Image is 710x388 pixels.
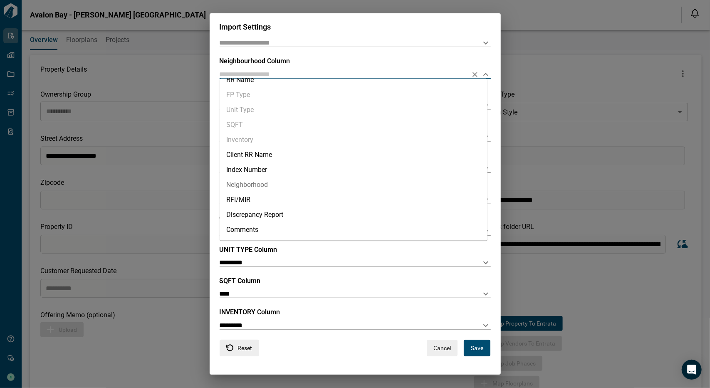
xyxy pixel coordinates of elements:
[220,177,487,192] li: Neighborhood
[220,308,280,316] span: INVENTORY Column
[220,246,277,254] span: UNIT TYPE Column
[220,162,487,177] li: Index Number
[220,192,487,207] li: RFI/MIR
[480,69,492,80] button: Close
[220,277,261,285] span: SQFT Column
[464,340,490,356] button: Save
[480,257,492,269] button: Open
[427,340,458,356] button: Cancel
[220,22,271,31] span: Import Settings
[480,320,492,331] button: Open
[220,340,259,356] button: Reset
[220,207,487,222] li: Discrepancy Report
[480,288,492,300] button: Open
[220,57,290,65] span: Neighbourhood Column
[480,37,492,49] button: Open
[682,360,702,380] div: Open Intercom Messenger
[220,72,487,87] li: RR Name
[469,69,481,80] button: Clear
[220,222,487,237] li: Comments
[220,147,487,162] li: Client RR Name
